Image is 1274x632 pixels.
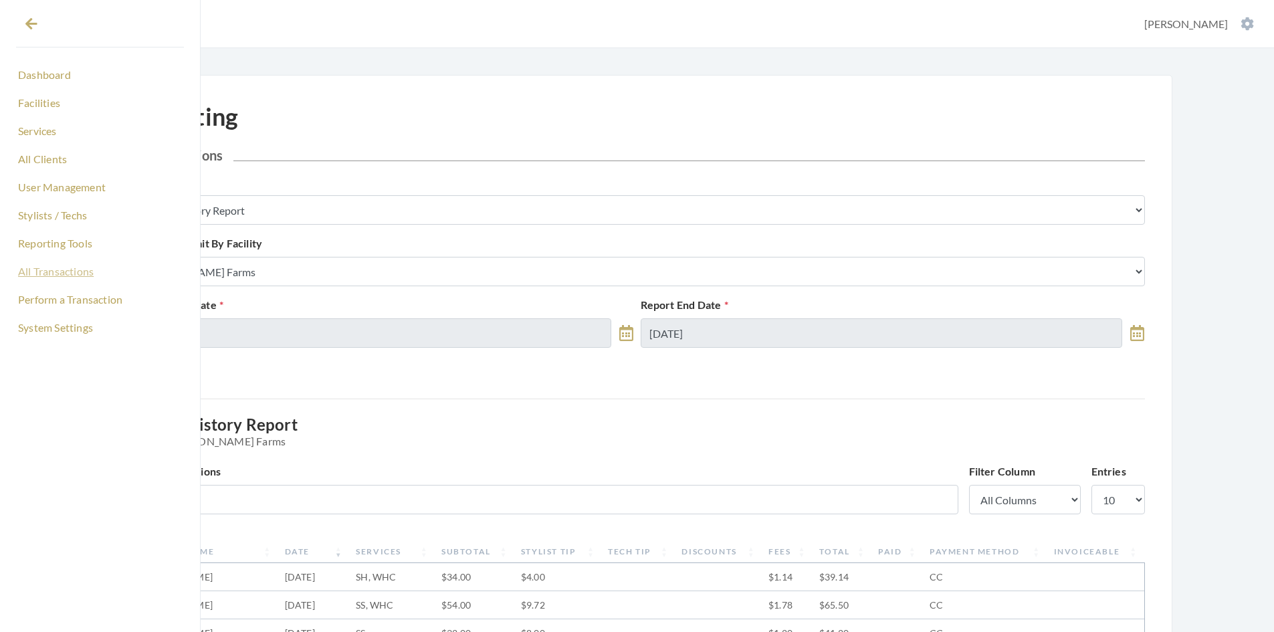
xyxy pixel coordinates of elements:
th: Services: activate to sort column ascending [349,540,435,563]
a: Dashboard [16,64,184,86]
label: Report End Date [641,297,728,313]
th: Fees: activate to sort column ascending [762,540,813,563]
a: User Management [16,176,184,199]
h2: Report Options [130,147,1145,163]
th: Stylist Tip: activate to sort column ascending [514,540,602,563]
a: Services [16,120,184,142]
td: $1.14 [762,563,813,591]
input: Select Date [130,318,612,348]
a: All Transactions [16,260,184,283]
a: Facilities [16,92,184,114]
td: $4.00 [514,563,602,591]
a: Reporting Tools [16,232,184,255]
td: SS, WHC [349,591,435,619]
th: Resident Name: activate to sort column ascending [130,540,278,563]
td: [PERSON_NAME] [130,591,278,619]
a: toggle [619,318,633,348]
th: Paid: activate to sort column ascending [871,540,923,563]
a: All Clients [16,148,184,171]
span: [PERSON_NAME] [1144,17,1228,30]
td: CC [923,591,1047,619]
td: $1.78 [762,591,813,619]
a: toggle [1130,318,1144,348]
td: [PERSON_NAME] [130,563,278,591]
input: Filter... [130,485,958,514]
a: Stylists / Techs [16,204,184,227]
td: $9.72 [514,591,602,619]
button: [PERSON_NAME] [1140,17,1258,31]
th: Tech Tip: activate to sort column ascending [601,540,675,563]
label: Filter Column [969,463,1036,480]
td: CC [923,563,1047,591]
input: Select Date [641,318,1123,348]
td: $39.14 [813,563,871,591]
th: Total: activate to sort column ascending [813,540,871,563]
label: Entries [1091,463,1126,480]
th: Invoiceable: activate to sort column ascending [1047,540,1144,563]
td: $34.00 [435,563,514,591]
td: [DATE] [278,591,350,619]
th: Payment Method: activate to sort column ascending [923,540,1047,563]
a: System Settings [16,316,184,339]
h3: Service History Report [130,415,1145,447]
td: [DATE] [278,563,350,591]
a: Perform a Transaction [16,288,184,311]
td: $54.00 [435,591,514,619]
td: $65.50 [813,591,871,619]
th: Discounts: activate to sort column ascending [675,540,762,563]
span: Facility: [PERSON_NAME] Farms [130,435,1145,447]
td: SH, WHC [349,563,435,591]
th: Date: activate to sort column ascending [278,540,350,563]
th: Subtotal: activate to sort column ascending [435,540,514,563]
